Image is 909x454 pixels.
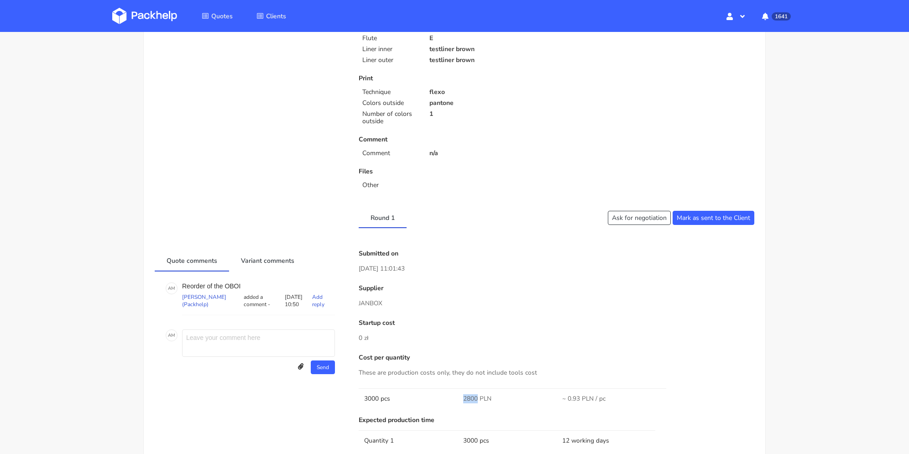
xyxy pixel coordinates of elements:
p: Files [359,168,550,175]
button: Ask for negotiation [608,211,671,225]
p: Add reply [312,293,335,308]
span: 1641 [772,12,791,21]
td: Quantity 1 [359,430,458,451]
p: Number of colors outside [362,110,418,125]
td: 12 working days [557,430,656,451]
button: Mark as sent to the Client [673,211,754,225]
button: 1641 [755,8,797,24]
p: Flute [362,35,418,42]
span: M [171,329,175,341]
p: Colors outside [362,99,418,107]
span: 2800 PLN [463,394,491,403]
a: Variant comments [229,250,306,270]
p: 0 zł [359,333,754,343]
p: Print [359,75,550,82]
p: Cost per quantity [359,354,754,361]
p: added a comment - [242,293,284,308]
span: A [168,329,171,341]
p: Submitted on [359,250,754,257]
button: Send [311,360,335,374]
p: [DATE] 11:01:43 [359,264,754,274]
p: [PERSON_NAME] (Packhelp) [182,293,242,308]
a: Round 1 [359,207,407,227]
p: [DATE] 10:50 [285,293,313,308]
p: Comment [362,150,418,157]
p: n/a [429,150,550,157]
p: Liner outer [362,57,418,64]
img: Dashboard [112,8,177,24]
p: Liner inner [362,46,418,53]
p: Comment [359,136,550,143]
span: M [171,282,175,294]
span: A [168,282,171,294]
p: Supplier [359,285,754,292]
span: Quotes [211,12,233,21]
p: testliner brown [429,46,550,53]
p: JANBOX [359,298,754,308]
p: pantone [429,99,550,107]
p: Other [362,182,418,189]
p: These are production costs only, they do not include tools cost [359,368,754,378]
a: Clients [246,8,297,24]
a: Quotes [191,8,244,24]
p: testliner brown [429,57,550,64]
p: Expected production time [359,417,754,424]
span: Clients [266,12,286,21]
p: Reorder of the OBOI [182,282,335,290]
p: 1 [429,110,550,118]
p: Startup cost [359,319,754,327]
p: Technique [362,89,418,96]
p: E [429,35,550,42]
p: flexo [429,89,550,96]
td: 3000 pcs [458,430,557,451]
span: ~ 0.93 PLN / pc [562,394,606,403]
td: 3000 pcs [359,388,458,409]
a: Quote comments [155,250,229,270]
